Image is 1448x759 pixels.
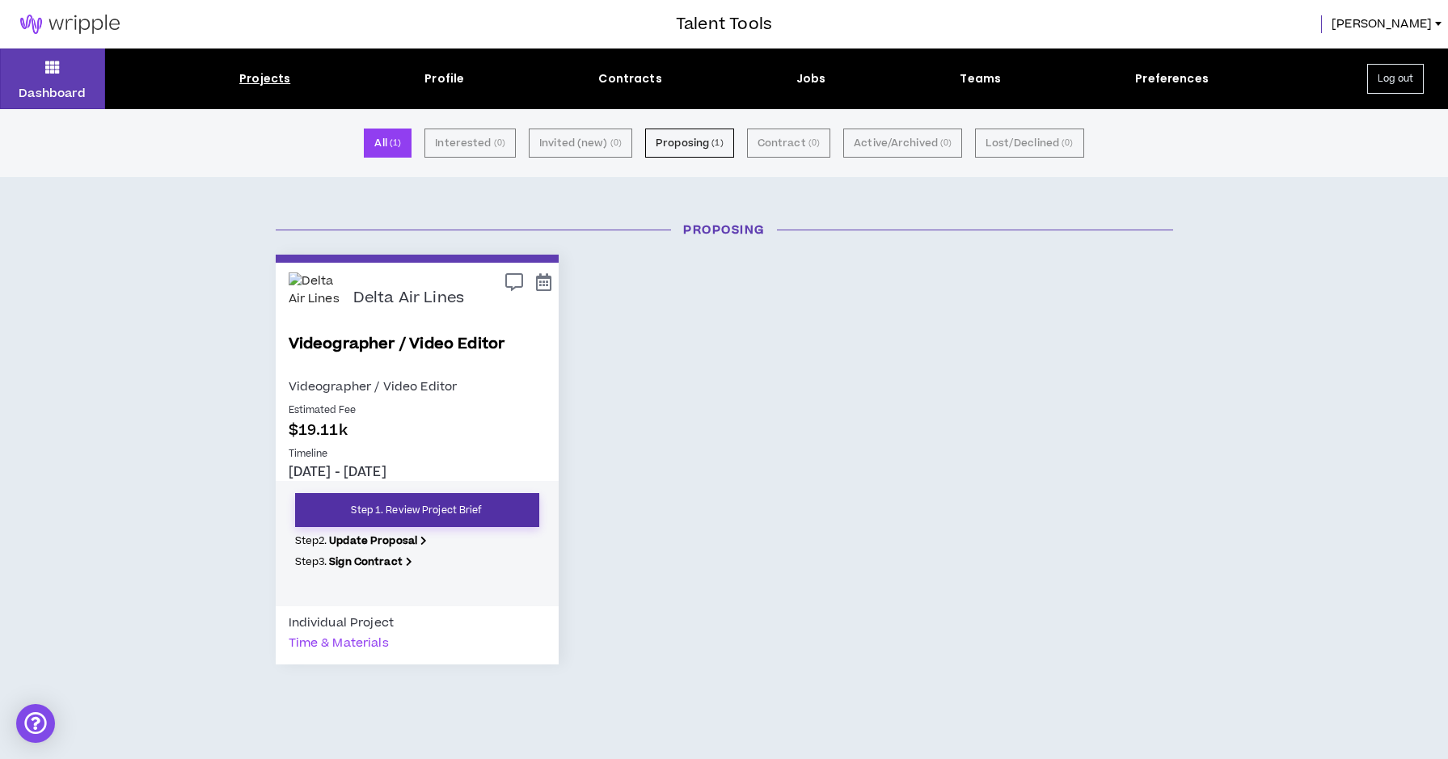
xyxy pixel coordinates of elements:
[289,403,546,418] p: Estimated Fee
[960,70,1001,87] div: Teams
[494,136,505,150] small: ( 0 )
[289,377,546,397] p: Videographer / Video Editor
[289,633,389,653] div: Time & Materials
[16,704,55,743] div: Open Intercom Messenger
[598,70,661,87] div: Contracts
[329,533,417,548] b: Update Proposal
[295,533,539,548] p: Step 2 .
[529,129,632,158] button: Invited (new) (0)
[796,70,826,87] div: Jobs
[390,136,401,150] small: ( 1 )
[676,12,772,36] h3: Talent Tools
[424,70,464,87] div: Profile
[329,554,403,569] b: Sign Contract
[289,333,546,377] a: Videographer / Video Editor
[295,554,539,569] p: Step 3 .
[289,272,341,325] img: Delta Air Lines
[353,289,465,308] p: Delta Air Lines
[843,129,962,158] button: Active/Archived (0)
[940,136,952,150] small: ( 0 )
[295,493,539,527] a: Step 1. Review Project Brief
[289,463,546,481] p: [DATE] - [DATE]
[1062,136,1073,150] small: ( 0 )
[747,129,830,158] button: Contract (0)
[610,136,622,150] small: ( 0 )
[808,136,820,150] small: ( 0 )
[289,613,395,633] div: Individual Project
[1135,70,1209,87] div: Preferences
[1367,64,1424,94] button: Log out
[364,129,412,158] button: All (1)
[424,129,516,158] button: Interested (0)
[711,136,723,150] small: ( 1 )
[289,447,546,462] p: Timeline
[264,221,1185,238] h3: Proposing
[645,129,734,158] button: Proposing (1)
[975,129,1083,158] button: Lost/Declined (0)
[289,420,546,441] p: $19.11k
[1332,15,1432,33] span: [PERSON_NAME]
[19,85,86,102] p: Dashboard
